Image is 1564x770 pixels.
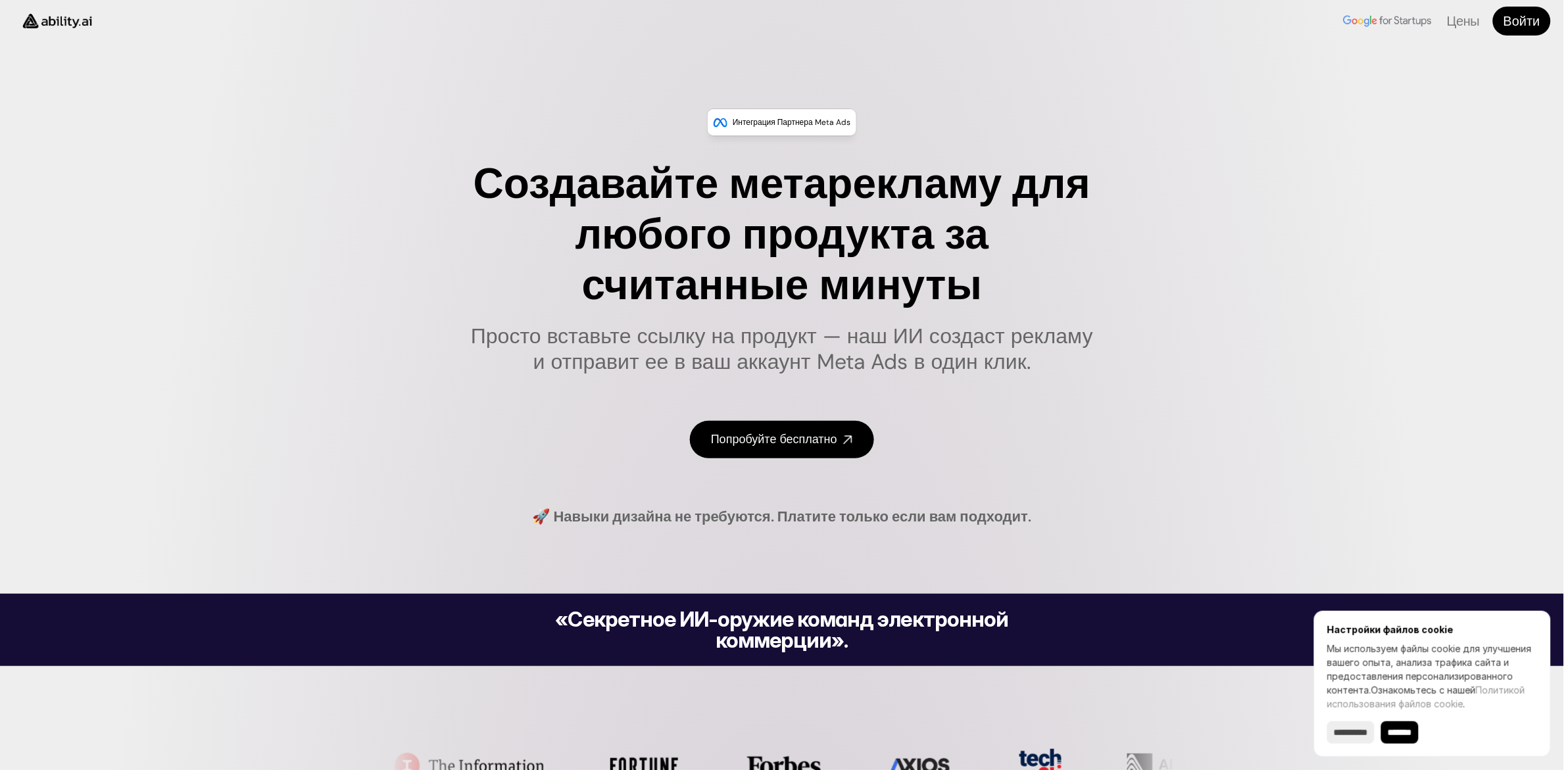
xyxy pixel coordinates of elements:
a: Цены [1447,12,1480,30]
font: Интеграция партнера Meta Ads [733,117,850,128]
font: . [1463,698,1465,710]
font: «Секретное ИИ-оружие команд электронной коммерции». [556,606,1013,653]
font: Ознакомьтесь с нашей [1371,685,1476,696]
font: Настройки файлов cookie [1327,624,1454,635]
a: Попробуйте бесплатно [690,421,874,458]
font: Попробуйте бесплатно [711,431,837,447]
a: Войти [1493,7,1551,36]
font: Войти [1503,12,1540,30]
font: Мы используем файлы cookie для улучшения вашего опыта, анализа трафика сайта и предоставления пер... [1327,643,1532,696]
font: Просто вставьте ссылку на продукт — наш ИИ создаст рекламу и отправит ее в ваш аккаунт Meta Ads в... [471,322,1099,375]
font: 🚀 Навыки дизайна не требуются. Платите только если вам подходит. [533,507,1032,526]
font: Создавайте метарекламу для любого продукта за считанные минуты [474,156,1101,312]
